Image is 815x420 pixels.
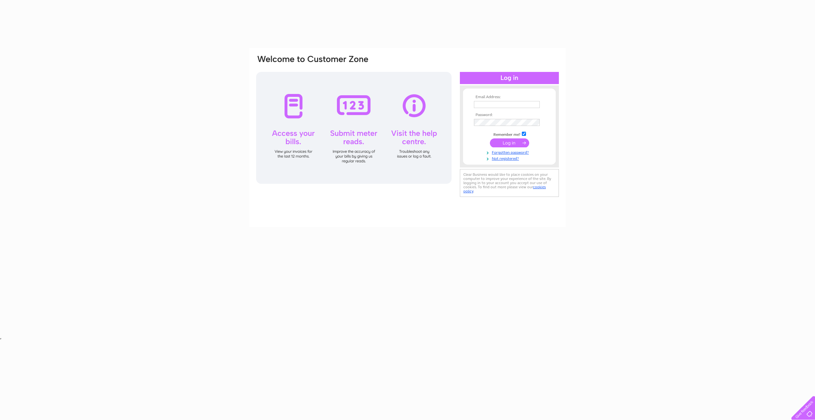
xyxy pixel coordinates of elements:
[472,131,546,137] td: Remember me?
[463,185,546,193] a: cookies policy
[472,95,546,99] th: Email Address:
[474,149,546,155] a: Forgotten password?
[460,169,559,197] div: Clear Business would like to place cookies on your computer to improve your experience of the sit...
[490,138,529,147] input: Submit
[472,113,546,117] th: Password:
[474,155,546,161] a: Not registered?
